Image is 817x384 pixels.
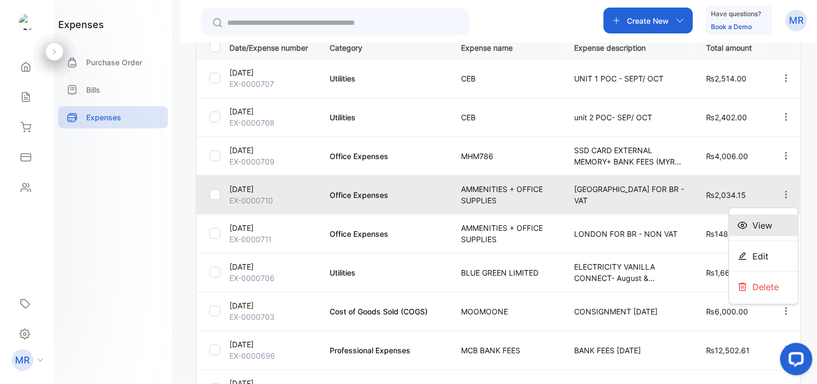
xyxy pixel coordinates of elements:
[86,57,142,68] p: Purchase Order
[461,345,552,356] p: MCB BANK FEES
[229,117,316,128] p: EX-0000708
[330,112,439,123] p: Utilities
[229,300,316,311] p: [DATE]
[229,261,316,272] p: [DATE]
[229,40,316,53] p: Date/Expense number
[16,353,30,367] p: MR
[229,350,316,361] p: EX-0000696
[575,145,685,167] p: SSD CARD EXTERNAL MEMORY+ BANK FEES (MYR 350 + FEES) REFUND MADE TO [PERSON_NAME]
[627,15,669,26] p: Create New
[575,73,685,84] p: UNIT 1 POC - SEPT/ OCT
[753,280,779,293] span: Delete
[58,51,168,73] a: Purchase Order
[58,106,168,128] a: Expenses
[58,79,168,101] a: Bills
[330,345,439,356] p: Professional Expenses
[330,306,439,317] p: Cost of Goods Sold (COGS)
[461,222,552,245] p: AMMENITIES + OFFICE SUPPLIES
[86,112,121,123] p: Expenses
[86,84,100,95] p: Bills
[229,78,316,90] p: EX-0000707
[711,23,752,31] a: Book a Demo
[707,152,749,161] span: ₨4,006.00
[575,345,685,356] p: BANK FEES [DATE]
[58,17,104,32] h1: expenses
[229,222,316,234] p: [DATE]
[575,306,685,317] p: CONSIGNMENT [DATE]
[330,267,439,278] p: Utilities
[604,8,693,33] button: Create New
[229,234,316,245] p: EX-0000711
[461,73,552,84] p: CEB
[575,40,685,53] p: Expense description
[229,272,316,284] p: EX-0000706
[461,267,552,278] p: BLUE GREEN LIMITED
[707,229,741,238] span: ₨148.00
[229,339,316,350] p: [DATE]
[707,113,748,122] span: ₨2,402.00
[229,311,316,323] p: EX-0000703
[461,183,552,206] p: AMMENITIES + OFFICE SUPPLIES
[707,346,750,355] span: ₨12,502.61
[330,228,439,239] p: Office Expenses
[790,13,804,28] p: MR
[229,67,316,78] p: [DATE]
[461,150,552,162] p: MHM786
[461,112,552,123] p: CEB
[229,156,316,167] p: EX-0000709
[707,190,746,200] span: ₨2,034.15
[330,73,439,84] p: Utilities
[711,9,762,19] p: Have questions?
[575,183,685,206] p: [GEOGRAPHIC_DATA] FOR BR - VAT
[575,112,685,123] p: unit 2 POC- SEP/ OCT
[772,339,817,384] iframe: LiveChat chat widget
[461,306,552,317] p: MOOMOONE
[575,228,685,239] p: LONDON FOR BR - NON VAT
[753,250,769,263] span: Edit
[786,8,807,33] button: MR
[229,183,316,195] p: [DATE]
[229,195,316,206] p: EX-0000710
[707,74,747,83] span: ₨2,514.00
[330,150,439,162] p: Office Expenses
[707,40,759,53] p: Total amount
[19,14,35,30] img: logo
[707,307,749,316] span: ₨6,000.00
[753,219,773,232] span: View
[229,106,316,117] p: [DATE]
[461,40,552,53] p: Expense name
[575,261,685,284] p: ELECTRICITY VANILLA CONNECT- August & September
[229,145,316,156] p: [DATE]
[330,40,439,53] p: Category
[707,268,746,277] span: ₨1,665.67
[330,189,439,201] p: Office Expenses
